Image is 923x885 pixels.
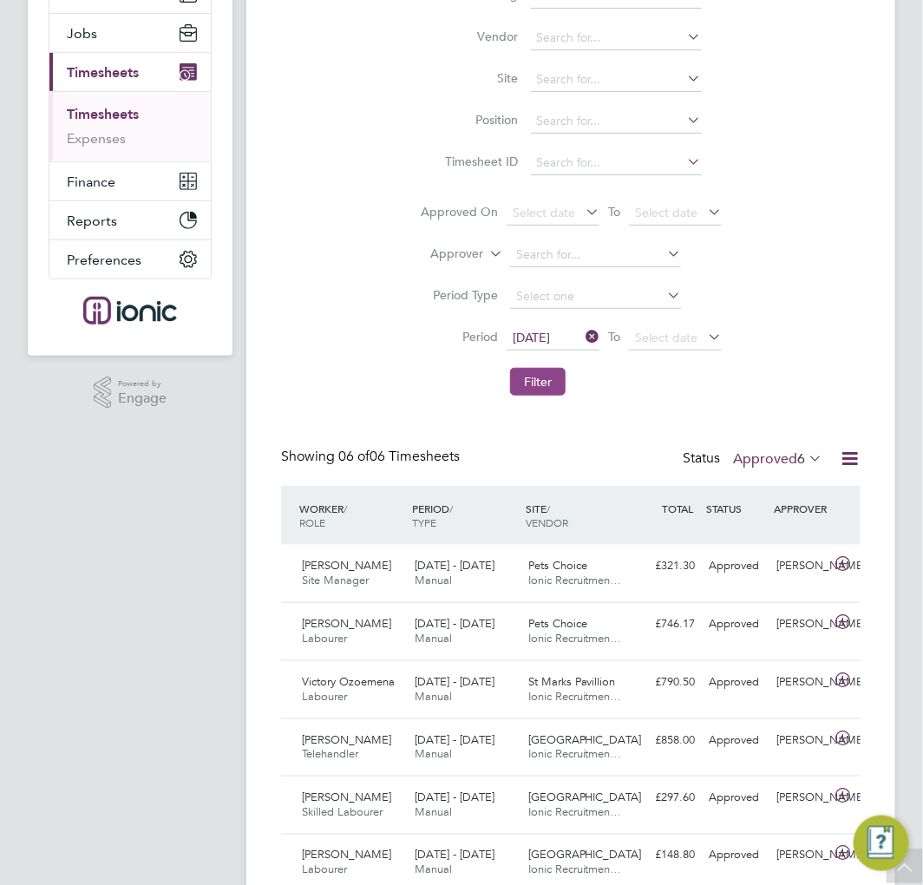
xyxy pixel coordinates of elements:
button: Jobs [49,14,211,52]
div: £148.80 [634,842,702,870]
div: Approved [702,783,769,812]
span: [PERSON_NAME] [302,848,391,862]
input: Select one [510,285,681,309]
span: [PERSON_NAME] [302,616,391,631]
span: / [344,501,347,515]
span: [DATE] - [DATE] [415,616,494,631]
label: Approved [733,450,822,468]
span: [GEOGRAPHIC_DATA] [528,848,642,862]
div: £790.50 [634,668,702,697]
input: Search for... [510,243,681,267]
input: Search for... [531,151,702,175]
span: Select date [635,205,697,220]
span: [DATE] - [DATE] [415,790,494,804]
img: ionic-logo-retina.png [83,297,177,324]
div: [PERSON_NAME] [770,552,838,580]
span: Select date [635,330,697,345]
div: [PERSON_NAME] [770,668,838,697]
span: Timesheets [67,64,139,81]
span: Manual [415,689,452,704]
input: Search for... [531,26,702,50]
button: Engage Resource Center [854,816,909,871]
div: STATUS [702,493,769,524]
span: Manual [415,573,452,587]
span: [GEOGRAPHIC_DATA] [528,790,642,804]
span: Manual [415,631,452,646]
button: Timesheets [49,53,211,91]
span: To [603,325,625,348]
span: Labourer [302,631,347,646]
span: Jobs [67,25,97,42]
div: PERIOD [408,493,520,538]
span: [DATE] - [DATE] [415,558,494,573]
a: Timesheets [67,106,139,122]
span: Ionic Recruitmen… [528,573,622,587]
label: Approver [405,246,483,263]
label: Period Type [420,287,498,303]
span: [PERSON_NAME] [302,790,391,804]
span: [PERSON_NAME] [302,732,391,747]
label: Position [441,112,519,128]
span: To [603,200,625,223]
span: Site Manager [302,573,369,587]
span: / [547,501,550,515]
div: SITE [521,493,634,538]
input: Search for... [531,109,702,134]
span: 06 of [338,448,370,465]
label: Vendor [441,29,519,44]
label: Approved On [420,204,498,220]
span: Ionic Recruitmen… [528,631,622,646]
span: VENDOR [526,515,568,529]
span: Powered by [118,377,167,391]
button: Finance [49,162,211,200]
span: [PERSON_NAME] [302,558,391,573]
span: Manual [415,746,452,761]
span: Engage [118,391,167,406]
div: [PERSON_NAME] [770,842,838,870]
span: [GEOGRAPHIC_DATA] [528,732,642,747]
div: Approved [702,842,769,870]
div: £297.60 [634,783,702,812]
span: Labourer [302,862,347,877]
span: 06 Timesheets [338,448,460,465]
span: [DATE] [513,330,550,345]
div: £746.17 [634,610,702,639]
label: Timesheet ID [441,154,519,169]
div: Approved [702,726,769,755]
a: Powered byEngage [94,377,167,410]
div: Approved [702,610,769,639]
div: Approved [702,552,769,580]
div: Showing [281,448,463,466]
div: WORKER [295,493,408,538]
span: Ionic Recruitmen… [528,689,622,704]
span: / [449,501,453,515]
span: Ionic Recruitmen… [528,746,622,761]
span: Manual [415,804,452,819]
span: TOTAL [662,501,693,515]
span: Reports [67,213,117,229]
div: [PERSON_NAME] [770,610,838,639]
span: Pets Choice [528,616,587,631]
label: Period [420,329,498,344]
span: Finance [67,174,115,190]
a: Expenses [67,130,126,147]
div: £858.00 [634,726,702,755]
button: Reports [49,201,211,239]
label: Site [441,70,519,86]
span: Labourer [302,689,347,704]
a: Go to home page [49,297,212,324]
span: Telehandler [302,746,358,761]
span: TYPE [412,515,436,529]
span: Ionic Recruitmen… [528,862,622,877]
div: Timesheets [49,91,211,161]
div: APPROVER [770,493,838,524]
span: Pets Choice [528,558,587,573]
button: Preferences [49,240,211,279]
span: St Marks Pavillion [528,674,616,689]
span: ROLE [299,515,325,529]
span: Select date [513,205,575,220]
span: Preferences [67,252,141,268]
span: [DATE] - [DATE] [415,732,494,747]
span: [DATE] - [DATE] [415,674,494,689]
span: Manual [415,862,452,877]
